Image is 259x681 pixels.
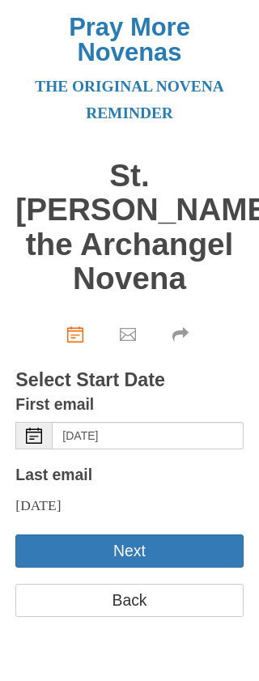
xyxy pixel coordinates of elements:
a: Pray More Novenas [69,13,190,66]
a: Back [15,584,243,617]
a: Choose start date [51,312,104,355]
div: Click "Next" to confirm your start date first. [104,312,156,355]
button: Next [15,534,243,568]
span: [DATE] [15,497,61,513]
div: Click "Next" to confirm your start date first. [156,312,209,355]
h1: St. [PERSON_NAME] the Archangel Novena [15,159,243,296]
label: Last email [15,462,92,488]
h3: Select Start Date [15,370,243,391]
a: The original novena reminder [35,78,223,121]
label: First email [15,391,94,418]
